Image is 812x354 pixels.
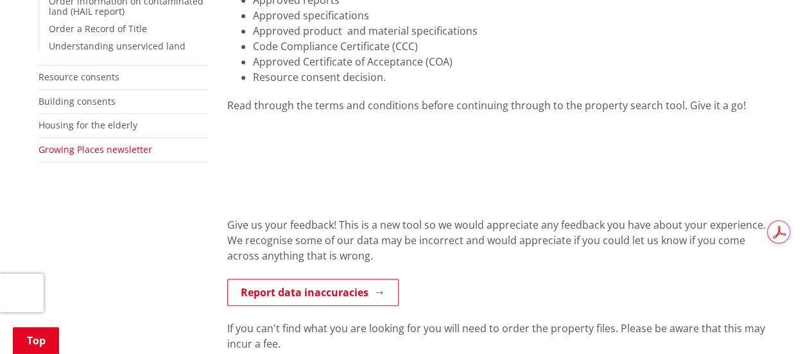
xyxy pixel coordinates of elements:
[753,300,799,346] iframe: Messenger Launcher
[253,54,774,69] li: Approved Certificate of Acceptance (COA)
[253,69,774,85] li: Resource consent decision.
[227,98,774,113] div: Read through the terms and conditions before continuing through to the property search tool. Give...
[39,95,116,107] a: Building consents
[39,119,137,131] a: Housing for the elderly
[49,40,186,52] a: Understanding unserviced land
[227,217,774,279] div: Give us your feedback! This is a new tool so we would appreciate any feedback you have about your...
[253,39,774,54] li: Code Compliance Certificate (CCC)
[227,279,399,306] a: Report data inaccuracies
[13,327,59,354] a: Top
[227,321,774,351] p: If you can't find what you are looking for you will need to order the property files. Please be a...
[39,143,152,155] a: Growing Places newsletter
[253,8,774,23] li: Approved specifications
[39,71,119,83] a: Resource consents
[49,22,147,35] a: Order a Record of Title
[253,23,774,39] li: Approved product and material specifications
